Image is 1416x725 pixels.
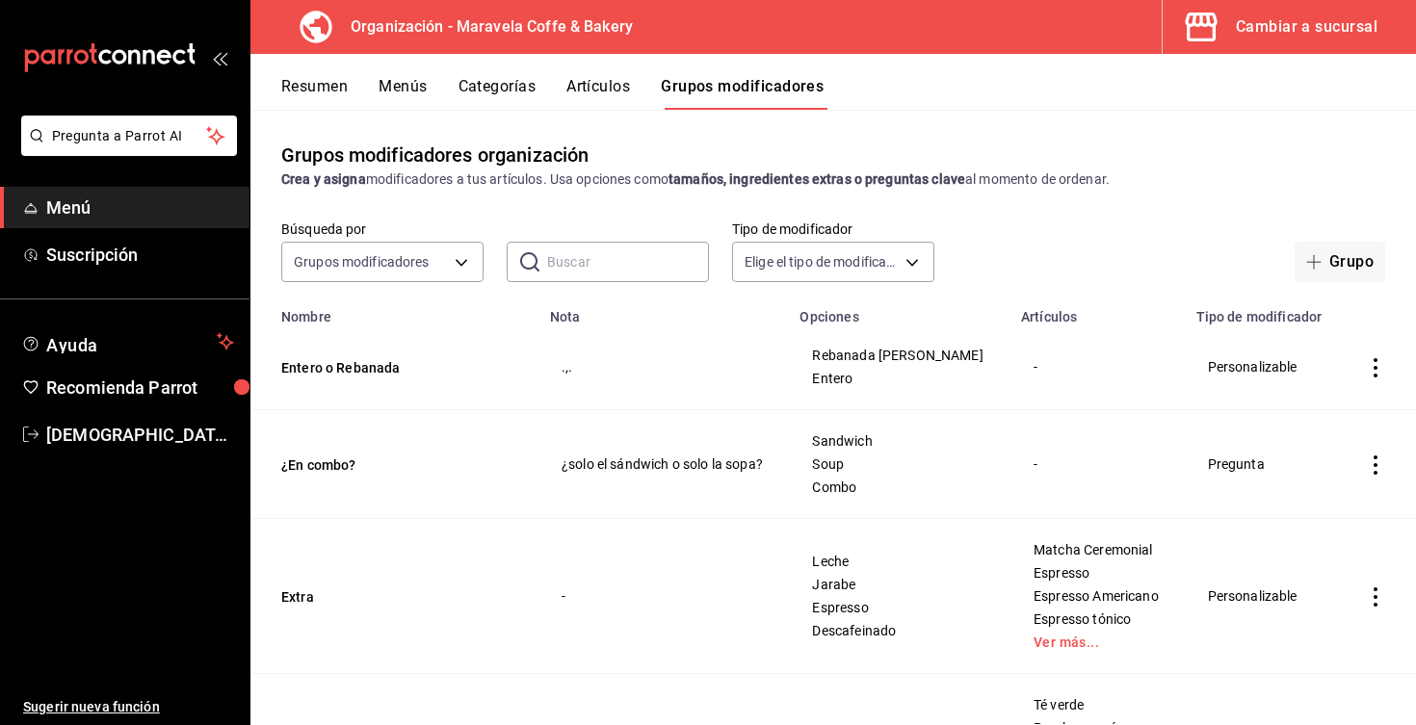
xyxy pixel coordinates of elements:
[46,422,234,448] span: [DEMOGRAPHIC_DATA][PERSON_NAME]
[812,555,985,568] span: Leche
[745,252,899,272] span: Elige el tipo de modificador
[669,171,965,187] strong: tamaños, ingredientes extras o preguntas clave
[281,455,512,475] button: ¿En combo?
[1236,13,1377,40] div: Cambiar a sucursal
[46,330,209,353] span: Ayuda
[46,242,234,268] span: Suscripción
[812,624,985,637] span: Descafeinado
[212,50,227,65] button: open_drawer_menu
[281,77,348,110] button: Resumen
[1295,242,1385,282] button: Grupo
[281,587,512,607] button: Extra
[538,324,789,410] td: .,.
[1366,358,1385,377] button: actions
[812,480,985,494] span: Combo
[459,77,537,110] button: Categorías
[788,298,1010,324] th: Opciones
[379,77,427,110] button: Menús
[1034,543,1161,557] span: Matcha Ceremonial
[281,171,366,187] strong: Crea y asigna
[1185,324,1335,410] td: Personalizable
[335,15,633,39] h3: Organización - Maravela Coffe & Bakery
[23,697,234,717] span: Sugerir nueva función
[52,126,207,146] span: Pregunta a Parrot AI
[1034,698,1161,712] span: Té verde
[732,222,934,236] label: Tipo de modificador
[566,77,630,110] button: Artículos
[812,349,985,362] span: Rebanada [PERSON_NAME]
[1033,453,1162,475] div: -
[281,222,484,236] label: Búsqueda por
[1033,356,1162,377] div: -
[812,578,985,591] span: Jarabe
[538,519,789,674] td: -
[1034,566,1161,580] span: Espresso
[661,77,824,110] button: Grupos modificadores
[281,77,1416,110] div: navigation tabs
[13,140,237,160] a: Pregunta a Parrot AI
[1366,587,1385,607] button: actions
[281,141,589,169] div: Grupos modificadores organización
[812,457,985,471] span: Soup
[1185,298,1335,324] th: Tipo de modificador
[812,434,985,448] span: Sandwich
[1034,635,1161,649] a: Ver más...
[1185,519,1335,674] td: Personalizable
[1366,455,1385,475] button: actions
[46,375,234,401] span: Recomienda Parrot
[812,372,985,385] span: Entero
[812,601,985,614] span: Espresso
[281,358,512,377] button: Entero o Rebanada
[1185,410,1335,519] td: Pregunta
[538,298,789,324] th: Nota
[1034,612,1161,626] span: Espresso tónico
[1010,298,1185,324] th: Artículos
[1034,589,1161,603] span: Espresso Americano
[538,410,789,519] td: ¿solo el sándwich o solo la sopa?
[281,169,1385,190] div: modificadores a tus artículos. Usa opciones como al momento de ordenar.
[46,194,234,220] span: Menú
[250,298,538,324] th: Nombre
[21,116,237,156] button: Pregunta a Parrot AI
[547,243,709,281] input: Buscar
[294,252,430,272] span: Grupos modificadores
